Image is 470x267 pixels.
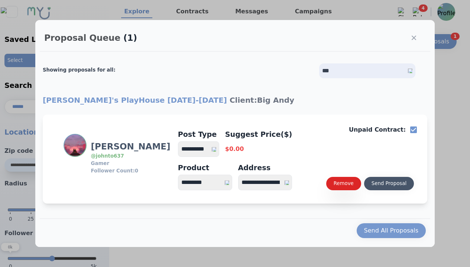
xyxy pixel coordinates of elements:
p: $0.00 [225,145,292,154]
a: @johnto637 [91,153,124,159]
div: all : [107,66,115,74]
p: Unpaid Contract: [349,125,406,134]
img: Profile [64,135,86,156]
div: Product [178,163,232,173]
h3: Follower Count: 0 [91,167,171,175]
div: Send All Proposals [364,226,419,235]
div: Address [238,163,292,173]
h3: [PERSON_NAME] [91,141,171,152]
h2: [PERSON_NAME]'s PlayHouse [DATE] - [DATE] [43,95,427,106]
div: Remove [334,180,354,187]
div: Send Proposal [372,180,406,187]
span: Client: Big Andy [230,96,294,105]
h4: Suggest Price($) [225,129,292,140]
h3: Gamer [91,160,171,167]
h2: Proposal Queue [44,33,120,43]
button: Remove [326,177,361,190]
span: (1) [123,33,137,43]
button: Send Proposal [364,177,414,190]
h2: Showing proposals for [43,62,116,78]
button: Send All Proposals [357,223,426,238]
h4: Post Type [178,129,219,140]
